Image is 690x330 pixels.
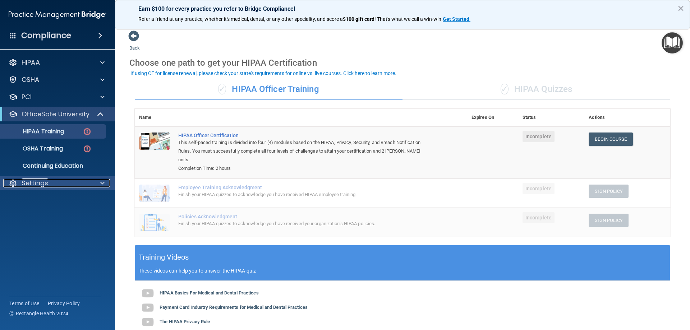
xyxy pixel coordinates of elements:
[141,315,155,329] img: gray_youtube_icon.38fcd6cc.png
[5,128,64,135] p: HIPAA Training
[9,8,106,22] img: PMB logo
[518,109,584,126] th: Status
[523,212,555,223] span: Incomplete
[130,71,396,76] div: If using CE for license renewal, please check your state's requirements for online vs. live cours...
[589,133,632,146] a: Begin Course
[467,109,518,126] th: Expires On
[178,214,431,219] div: Policies Acknowledgment
[5,162,103,169] p: Continuing Education
[9,110,104,118] a: OfficeSafe University
[160,305,308,310] b: Payment Card Industry Requirements for Medical and Dental Practices
[83,144,92,153] img: danger-circle.6113f641.png
[374,16,443,22] span: ! That's what we call a win-win.
[9,58,105,67] a: HIPAA
[9,75,105,84] a: OSHA
[9,310,68,317] span: Ⓒ Rectangle Health 2024
[589,185,629,198] button: Sign Policy
[662,32,683,54] button: Open Resource Center
[138,16,343,22] span: Refer a friend at any practice, whether it's medical, dental, or any other speciality, and score a
[22,93,32,101] p: PCI
[135,109,174,126] th: Name
[22,179,48,187] p: Settings
[83,127,92,136] img: danger-circle.6113f641.png
[22,110,89,118] p: OfficeSafe University
[5,145,63,152] p: OSHA Training
[141,286,155,301] img: gray_youtube_icon.38fcd6cc.png
[129,52,676,73] div: Choose one path to get your HIPAA Certification
[178,133,431,138] a: HIPAA Officer Certification
[48,300,80,307] a: Privacy Policy
[138,5,667,12] p: Earn $100 for every practice you refer to Bridge Compliance!
[160,319,210,324] b: The HIPAA Privacy Rule
[589,214,629,227] button: Sign Policy
[22,75,40,84] p: OSHA
[141,301,155,315] img: gray_youtube_icon.38fcd6cc.png
[139,251,189,264] h5: Training Videos
[135,79,402,100] div: HIPAA Officer Training
[178,138,431,164] div: This self-paced training is divided into four (4) modules based on the HIPAA, Privacy, Security, ...
[501,84,509,94] span: ✓
[523,131,555,142] span: Incomplete
[9,300,39,307] a: Terms of Use
[129,37,140,51] a: Back
[9,93,105,101] a: PCI
[584,109,670,126] th: Actions
[677,3,684,14] button: Close
[443,16,469,22] strong: Get Started
[160,290,259,296] b: HIPAA Basics For Medical and Dental Practices
[343,16,374,22] strong: $100 gift card
[178,190,431,199] div: Finish your HIPAA quizzes to acknowledge you have received HIPAA employee training.
[21,31,71,41] h4: Compliance
[22,58,40,67] p: HIPAA
[402,79,670,100] div: HIPAA Quizzes
[178,219,431,228] div: Finish your HIPAA quizzes to acknowledge you have received your organization’s HIPAA policies.
[218,84,226,94] span: ✓
[523,183,555,194] span: Incomplete
[443,16,470,22] a: Get Started
[178,185,431,190] div: Employee Training Acknowledgment
[178,164,431,173] div: Completion Time: 2 hours
[129,70,397,77] button: If using CE for license renewal, please check your state's requirements for online vs. live cours...
[9,179,105,187] a: Settings
[139,268,666,274] p: These videos can help you to answer the HIPAA quiz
